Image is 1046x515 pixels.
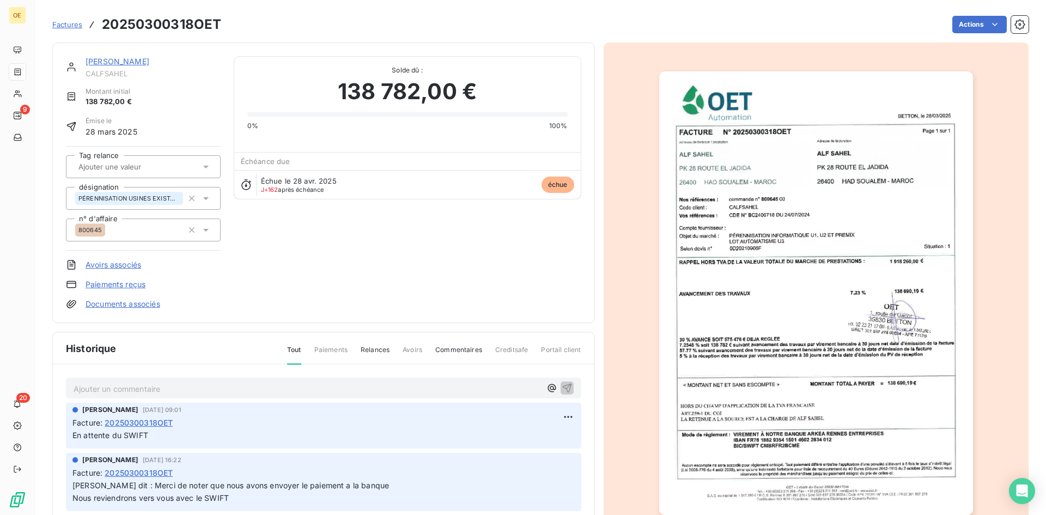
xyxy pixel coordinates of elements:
span: Facture : [72,467,102,478]
h3: 20250300318OET [102,15,221,34]
span: PÉRENNISATION USINES EXISTANTES [78,195,180,202]
span: 20 [16,393,30,403]
span: après échéance [261,186,324,193]
span: 800645 [78,227,102,233]
span: [PERSON_NAME] dit : Merci de noter que nous avons envoyer le paiement a la banque [72,481,389,490]
span: 20250300318OET [105,467,173,478]
button: Actions [952,16,1007,33]
input: Ajouter une valeur [77,162,187,172]
span: Montant initial [86,87,132,96]
a: Factures [52,19,82,30]
span: Historique [66,341,117,356]
span: 138 782,00 € [86,96,132,107]
a: Documents associés [86,299,160,310]
div: OE [9,7,26,24]
span: Avoirs [403,345,422,363]
span: Émise le [86,116,137,126]
a: [PERSON_NAME] [86,57,149,66]
img: Logo LeanPay [9,491,26,508]
span: 0% [247,121,258,131]
img: invoice_thumbnail [659,71,973,515]
span: En attente du SWIFT [72,431,148,440]
span: Facture : [72,417,102,428]
span: [PERSON_NAME] [82,455,138,465]
a: Paiements reçus [86,279,145,290]
span: 9 [20,105,30,114]
span: 20250300318OET [105,417,173,428]
span: CALFSAHEL [86,69,221,78]
span: Factures [52,20,82,29]
span: Tout [287,345,301,365]
span: 28 mars 2025 [86,126,137,137]
span: 100% [549,121,568,131]
span: échue [542,177,574,193]
span: [DATE] 09:01 [143,407,181,413]
span: Nous reviendrons vers vous avec le SWIFT [72,493,229,502]
div: Open Intercom Messenger [1009,478,1035,504]
span: Commentaires [435,345,482,363]
span: Relances [361,345,390,363]
span: Solde dû : [247,65,568,75]
span: Portail client [541,345,581,363]
span: Paiements [314,345,348,363]
span: [DATE] 16:22 [143,457,181,463]
span: Échue le 28 avr. 2025 [261,177,337,185]
span: [PERSON_NAME] [82,405,138,415]
span: 138 782,00 € [338,75,477,108]
span: J+162 [261,186,278,193]
a: Avoirs associés [86,259,141,270]
span: Échéance due [241,157,290,166]
span: Creditsafe [495,345,528,363]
